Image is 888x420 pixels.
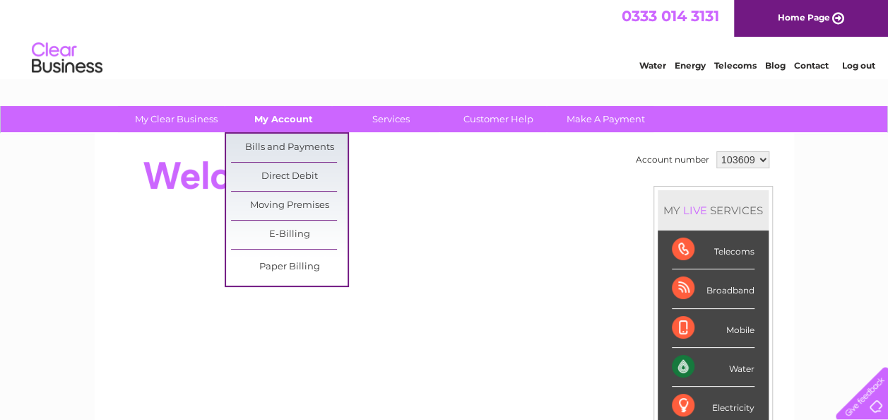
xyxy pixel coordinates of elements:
[231,134,348,162] a: Bills and Payments
[333,106,449,132] a: Services
[680,204,710,217] div: LIVE
[632,148,713,172] td: Account number
[794,60,829,71] a: Contact
[672,231,754,269] div: Telecoms
[765,60,786,71] a: Blog
[622,7,719,25] a: 0333 014 3131
[31,37,103,80] img: logo.png
[841,60,875,71] a: Log out
[672,269,754,308] div: Broadband
[658,190,769,231] div: MY SERVICES
[675,60,706,71] a: Energy
[231,192,348,220] a: Moving Premises
[547,106,664,132] a: Make A Payment
[231,163,348,191] a: Direct Debit
[672,309,754,348] div: Mobile
[111,8,779,69] div: Clear Business is a trading name of Verastar Limited (registered in [GEOGRAPHIC_DATA] No. 3667643...
[672,348,754,387] div: Water
[118,106,235,132] a: My Clear Business
[714,60,757,71] a: Telecoms
[231,221,348,249] a: E-Billing
[639,60,666,71] a: Water
[225,106,342,132] a: My Account
[231,253,348,281] a: Paper Billing
[440,106,557,132] a: Customer Help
